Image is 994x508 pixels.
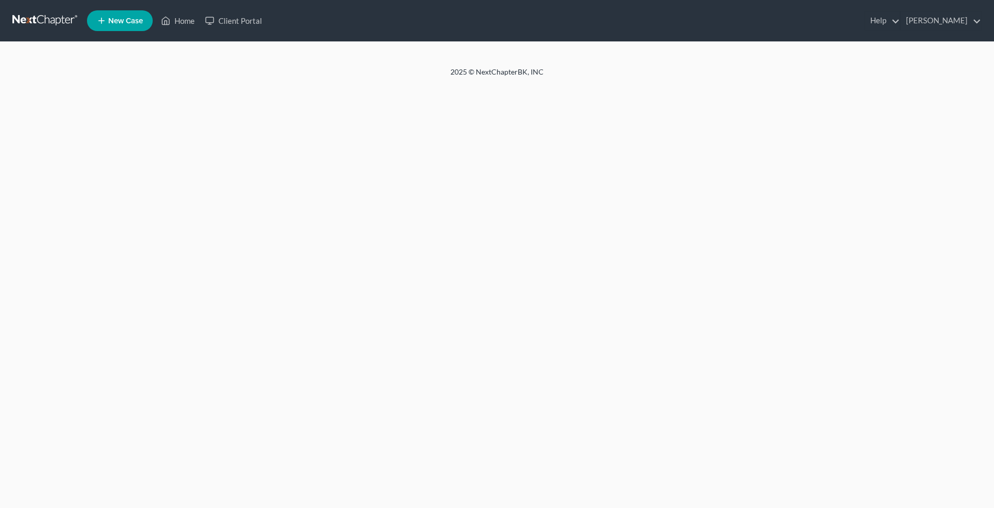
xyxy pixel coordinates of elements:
[156,11,200,30] a: Home
[202,67,792,85] div: 2025 © NextChapterBK, INC
[901,11,981,30] a: [PERSON_NAME]
[87,10,153,31] new-legal-case-button: New Case
[865,11,900,30] a: Help
[200,11,267,30] a: Client Portal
